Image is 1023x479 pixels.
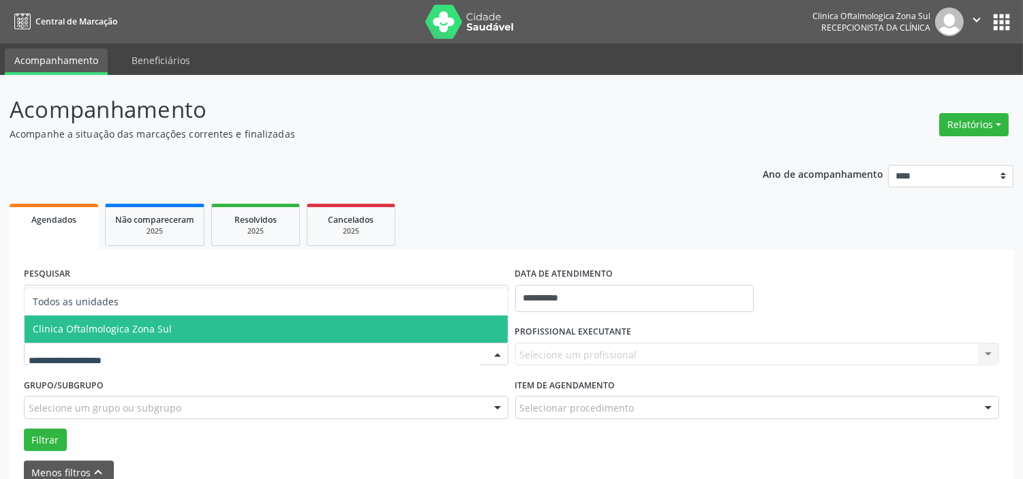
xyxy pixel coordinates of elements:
span: Recepcionista da clínica [821,22,930,33]
div: 2025 [317,226,385,236]
label: Grupo/Subgrupo [24,375,104,396]
span: Não compareceram [115,214,194,226]
a: Central de Marcação [10,10,117,33]
p: Acompanhamento [10,93,712,127]
p: Ano de acompanhamento [763,165,883,182]
button:  [964,7,990,36]
label: PROFISSIONAL EXECUTANTE [515,322,632,343]
span: Agendados [31,214,76,226]
i:  [969,12,984,27]
span: Clinica Oftalmologica Zona Sul [33,322,172,335]
span: Selecionar procedimento [520,401,635,415]
label: DATA DE ATENDIMENTO [515,264,613,285]
label: PESQUISAR [24,264,70,285]
button: Filtrar [24,429,67,452]
div: 2025 [222,226,290,236]
a: Acompanhamento [5,48,108,75]
span: Cancelados [329,214,374,226]
a: Beneficiários [122,48,200,72]
span: Todos as unidades [33,295,119,308]
span: Resolvidos [234,214,277,226]
button: Relatórios [939,113,1009,136]
span: Central de Marcação [35,16,117,27]
label: Item de agendamento [515,375,615,396]
div: 2025 [115,226,194,236]
button: apps [990,10,1013,34]
img: img [935,7,964,36]
p: Acompanhe a situação das marcações correntes e finalizadas [10,127,712,141]
span: Selecione um grupo ou subgrupo [29,401,181,415]
div: Clinica Oftalmologica Zona Sul [812,10,930,22]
